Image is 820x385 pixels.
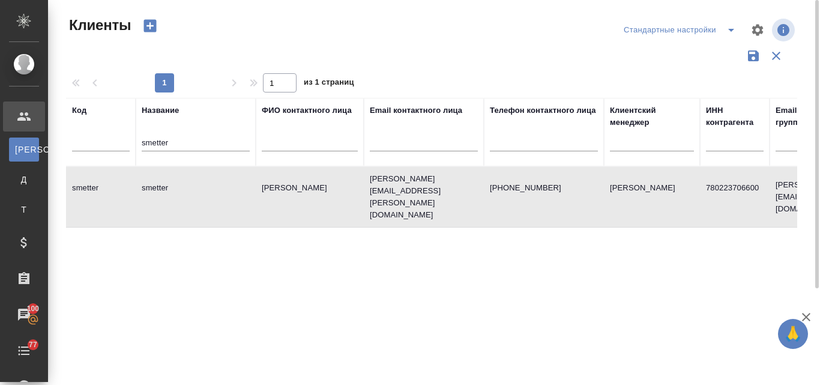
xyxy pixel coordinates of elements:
td: smetter [136,176,256,218]
button: 🙏 [778,319,808,349]
td: [PERSON_NAME] [256,176,364,218]
a: Д [9,168,39,192]
span: [PERSON_NAME] [15,144,33,156]
div: Клиентский менеджер [610,105,694,129]
div: split button [621,20,743,40]
span: Т [15,204,33,216]
a: 77 [3,336,45,366]
span: из 1 страниц [304,75,354,92]
span: 100 [20,303,47,315]
p: [PHONE_NUMBER] [490,182,598,194]
td: 780223706600 [700,176,770,218]
button: Сбросить фильтры [765,44,788,67]
span: Настроить таблицу [743,16,772,44]
div: Email контактного лица [370,105,462,117]
span: 77 [22,339,44,351]
div: ИНН контрагента [706,105,764,129]
button: Сохранить фильтры [742,44,765,67]
span: Клиенты [66,16,131,35]
span: 🙏 [783,321,803,347]
div: Код [72,105,86,117]
p: [PERSON_NAME][EMAIL_ADDRESS][PERSON_NAME][DOMAIN_NAME] [370,173,478,221]
button: Создать [136,16,164,36]
td: smetter [66,176,136,218]
span: Д [15,174,33,186]
a: [PERSON_NAME] [9,138,39,162]
div: ФИО контактного лица [262,105,352,117]
td: [PERSON_NAME] [604,176,700,218]
span: Посмотреть информацию [772,19,797,41]
a: 100 [3,300,45,330]
div: Телефон контактного лица [490,105,596,117]
div: Название [142,105,179,117]
a: Т [9,198,39,222]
